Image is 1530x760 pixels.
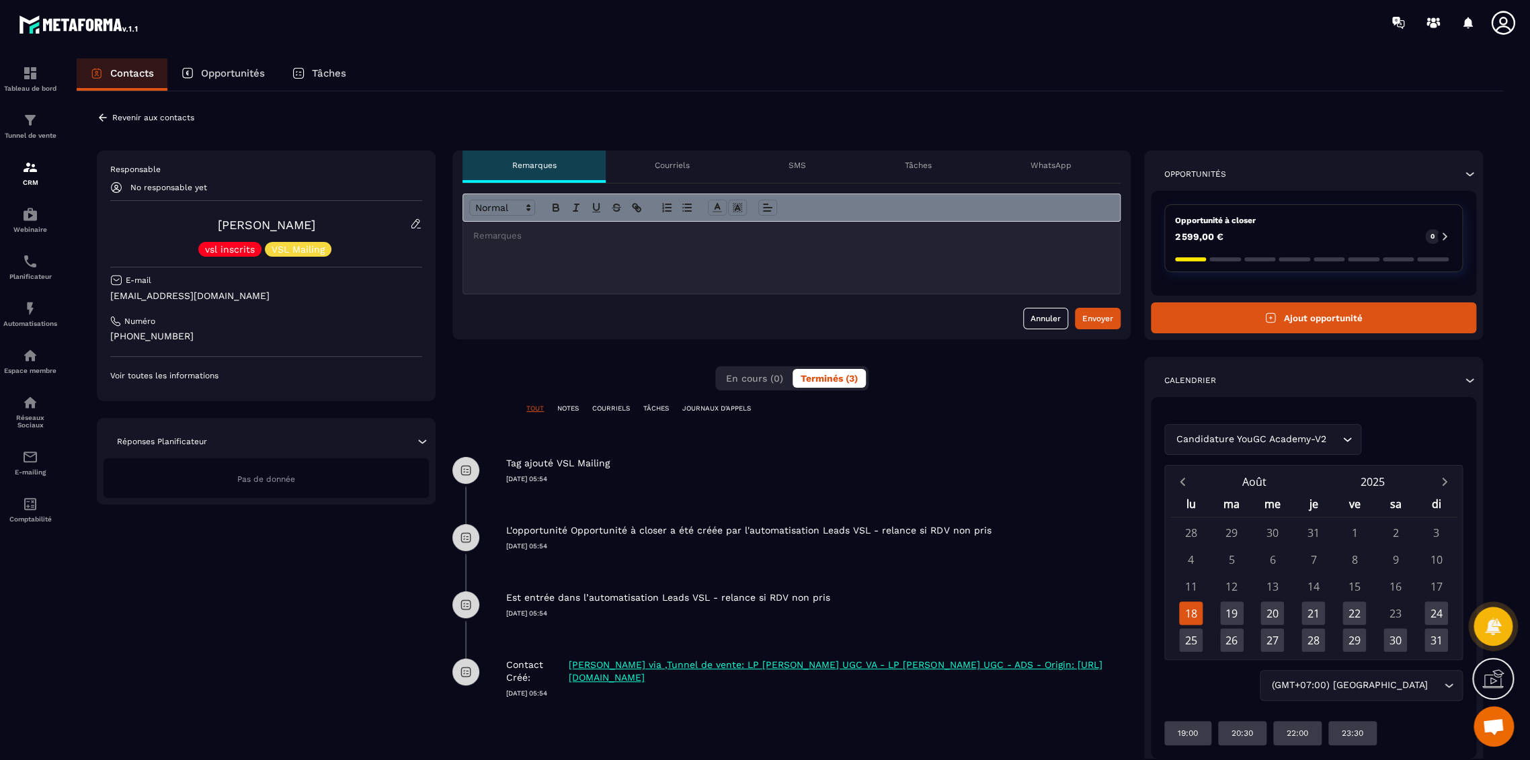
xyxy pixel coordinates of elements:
[3,273,57,280] p: Planificateur
[1431,678,1441,693] input: Search for option
[1178,728,1198,738] p: 19:00
[1424,548,1448,571] div: 10
[3,337,57,384] a: automationsautomationsEspace membre
[110,164,422,175] p: Responsable
[1164,169,1226,179] p: Opportunités
[22,347,38,364] img: automations
[272,245,325,254] p: VSL Mailing
[1383,601,1407,625] div: 23
[1342,548,1366,571] div: 8
[22,300,38,316] img: automations
[569,659,1127,684] p: [PERSON_NAME] via ,Tunnel de vente: LP [PERSON_NAME] UGC VA - LP [PERSON_NAME] UGC - ADS - Origin...
[1082,312,1113,325] div: Envoyer
[3,290,57,337] a: automationsautomationsAutomatisations
[1424,521,1448,544] div: 3
[117,436,207,447] p: Réponses Planificateur
[1334,493,1375,517] div: ve
[1383,575,1407,598] div: 16
[1220,601,1244,625] div: 19
[201,67,265,79] p: Opportunités
[1424,575,1448,598] div: 17
[110,370,422,381] p: Voir toutes les informations
[1175,232,1223,241] p: 2 599,00 €
[1179,575,1203,598] div: 11
[3,486,57,533] a: accountantaccountantComptabilité
[1170,493,1211,517] div: lu
[1432,472,1457,491] button: Next month
[278,58,360,91] a: Tâches
[22,65,38,81] img: formation
[3,196,57,243] a: automationsautomationsWebinaire
[126,275,151,286] p: E-mail
[1179,601,1203,625] div: 18
[1383,521,1407,544] div: 2
[1431,232,1435,241] p: 0
[1329,432,1339,447] input: Search for option
[1342,575,1366,598] div: 15
[789,160,806,171] p: SMS
[1301,575,1325,598] div: 14
[506,659,565,684] p: Contact Créé:
[1375,493,1416,517] div: sa
[1170,472,1195,491] button: Previous month
[506,689,1131,698] p: [DATE] 05:54
[3,243,57,290] a: schedulerschedulerPlanificateur
[1075,308,1121,329] button: Envoyer
[1220,548,1244,571] div: 5
[1173,432,1329,447] span: Candidature YouGC Academy-V2
[1287,728,1308,738] p: 22:00
[22,159,38,175] img: formation
[592,404,630,413] p: COURRIELS
[718,369,791,388] button: En cours (0)
[1301,628,1325,652] div: 28
[22,496,38,512] img: accountant
[1342,521,1366,544] div: 1
[506,542,1131,551] p: [DATE] 05:54
[1342,601,1366,625] div: 22
[643,404,669,413] p: TÂCHES
[1195,470,1314,493] button: Open months overlay
[1383,628,1407,652] div: 30
[682,404,751,413] p: JOURNAUX D'APPELS
[3,439,57,486] a: emailemailE-mailing
[218,218,315,232] a: [PERSON_NAME]
[512,160,557,171] p: Remarques
[1232,728,1253,738] p: 20:30
[22,112,38,128] img: formation
[1151,302,1476,333] button: Ajout opportunité
[1301,548,1325,571] div: 7
[3,367,57,374] p: Espace membre
[1175,215,1452,226] p: Opportunité à closer
[1164,375,1216,386] p: Calendrier
[726,373,783,384] span: En cours (0)
[3,102,57,149] a: formationformationTunnel de vente
[1342,628,1366,652] div: 29
[1260,548,1284,571] div: 6
[1211,493,1252,517] div: ma
[905,160,932,171] p: Tâches
[526,404,544,413] p: TOUT
[77,58,167,91] a: Contacts
[1269,678,1431,693] span: (GMT+07:00) [GEOGRAPHIC_DATA]
[3,85,57,92] p: Tableau de bord
[801,373,858,384] span: Terminés (3)
[1170,521,1457,652] div: Calendar days
[124,316,155,327] p: Numéro
[1293,493,1334,517] div: je
[3,468,57,476] p: E-mailing
[1252,493,1293,517] div: me
[1260,575,1284,598] div: 13
[1179,521,1203,544] div: 28
[112,113,194,122] p: Revenir aux contacts
[3,55,57,102] a: formationformationTableau de bord
[1179,628,1203,652] div: 25
[3,132,57,139] p: Tunnel de vente
[3,179,57,186] p: CRM
[3,384,57,439] a: social-networksocial-networkRéseaux Sociaux
[557,404,579,413] p: NOTES
[167,58,278,91] a: Opportunités
[1023,308,1068,329] button: Annuler
[1260,628,1284,652] div: 27
[655,160,690,171] p: Courriels
[22,394,38,411] img: social-network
